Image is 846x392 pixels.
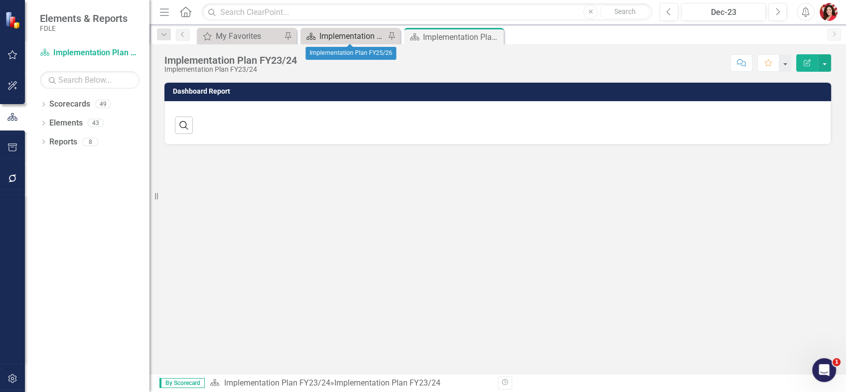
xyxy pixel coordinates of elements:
[685,6,762,18] div: Dec-23
[164,55,297,66] div: Implementation Plan FY23/24
[210,378,490,389] div: »
[423,31,501,43] div: Implementation Plan FY23/24
[95,100,111,109] div: 49
[49,136,77,148] a: Reports
[40,47,140,59] a: Implementation Plan FY23/24
[49,118,83,129] a: Elements
[159,378,205,388] span: By Scorecard
[833,358,841,366] span: 1
[820,3,838,21] img: Caitlin Dawkins
[199,30,282,42] a: My Favorites
[164,66,297,73] div: Implementation Plan FY23/24
[173,88,826,95] h3: Dashboard Report
[224,378,330,388] a: Implementation Plan FY23/24
[334,378,440,388] div: Implementation Plan FY23/24
[5,11,22,29] img: ClearPoint Strategy
[40,12,128,24] span: Elements & Reports
[812,358,836,382] iframe: Intercom live chat
[305,47,396,60] div: Implementation Plan FY25/26
[681,3,766,21] button: Dec-23
[202,3,652,21] input: Search ClearPoint...
[40,71,140,89] input: Search Below...
[614,7,636,15] span: Search
[88,119,104,128] div: 43
[600,5,650,19] button: Search
[319,30,385,42] div: Implementation Plan FY25/26
[82,137,98,146] div: 8
[49,99,90,110] a: Scorecards
[303,30,385,42] a: Implementation Plan FY25/26
[216,30,282,42] div: My Favorites
[40,24,128,32] small: FDLE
